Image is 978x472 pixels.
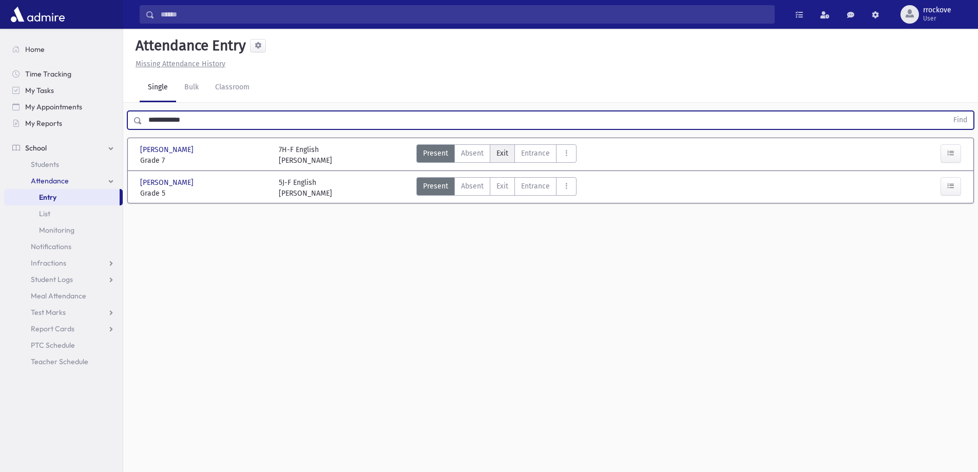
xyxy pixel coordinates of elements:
[4,353,123,370] a: Teacher Schedule
[521,148,550,159] span: Entrance
[416,177,577,199] div: AttTypes
[31,291,86,300] span: Meal Attendance
[25,143,47,153] span: School
[4,41,123,58] a: Home
[4,304,123,320] a: Test Marks
[207,73,258,102] a: Classroom
[416,144,577,166] div: AttTypes
[461,148,484,159] span: Absent
[131,60,225,68] a: Missing Attendance History
[4,238,123,255] a: Notifications
[4,255,123,271] a: Infractions
[8,4,67,25] img: AdmirePro
[496,181,508,192] span: Exit
[39,193,56,202] span: Entry
[461,181,484,192] span: Absent
[4,115,123,131] a: My Reports
[31,242,71,251] span: Notifications
[4,156,123,173] a: Students
[140,177,196,188] span: [PERSON_NAME]
[4,222,123,238] a: Monitoring
[4,99,123,115] a: My Appointments
[136,60,225,68] u: Missing Attendance History
[4,140,123,156] a: School
[25,86,54,95] span: My Tasks
[923,14,951,23] span: User
[4,320,123,337] a: Report Cards
[279,177,332,199] div: 5J-F English [PERSON_NAME]
[25,102,82,111] span: My Appointments
[4,189,120,205] a: Entry
[140,144,196,155] span: [PERSON_NAME]
[39,209,50,218] span: List
[423,181,448,192] span: Present
[39,225,74,235] span: Monitoring
[4,205,123,222] a: List
[140,188,269,199] span: Grade 5
[140,73,176,102] a: Single
[31,341,75,350] span: PTC Schedule
[31,308,66,317] span: Test Marks
[4,271,123,288] a: Student Logs
[31,324,74,333] span: Report Cards
[423,148,448,159] span: Present
[176,73,207,102] a: Bulk
[31,176,69,185] span: Attendance
[131,37,246,54] h5: Attendance Entry
[4,82,123,99] a: My Tasks
[25,69,71,79] span: Time Tracking
[4,288,123,304] a: Meal Attendance
[4,173,123,189] a: Attendance
[31,258,66,268] span: Infractions
[521,181,550,192] span: Entrance
[31,357,88,366] span: Teacher Schedule
[947,111,973,129] button: Find
[25,119,62,128] span: My Reports
[140,155,269,166] span: Grade 7
[923,6,951,14] span: rrockove
[4,66,123,82] a: Time Tracking
[31,275,73,284] span: Student Logs
[31,160,59,169] span: Students
[496,148,508,159] span: Exit
[4,337,123,353] a: PTC Schedule
[155,5,774,24] input: Search
[279,144,332,166] div: 7H-F English [PERSON_NAME]
[25,45,45,54] span: Home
